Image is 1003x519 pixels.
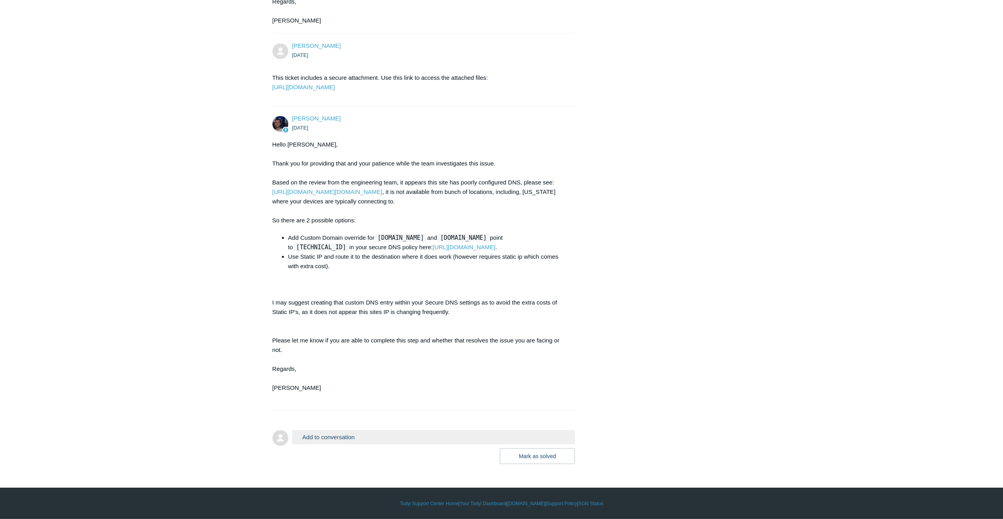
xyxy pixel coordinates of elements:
div: | | | | [272,500,731,507]
a: [DOMAIN_NAME] [507,500,545,507]
a: [PERSON_NAME] [292,42,341,49]
a: Todyl Support Center Home [400,500,458,507]
a: [URL][DOMAIN_NAME] [272,84,335,90]
button: Add to conversation [292,430,575,444]
time: 08/27/2025, 08:07 [292,52,308,58]
span: Jacob Barry [292,42,341,49]
p: This ticket includes a secure attachment. Use this link to access the attached files: [272,73,567,92]
time: 08/29/2025, 08:42 [292,125,308,131]
a: [URL][DOMAIN_NAME] [433,244,495,250]
code: [TECHNICAL_ID] [294,243,348,251]
a: [URL][DOMAIN_NAME][DOMAIN_NAME] [272,188,382,195]
li: Use Static IP and route it to the destination where it does work (however requires static ip whic... [288,252,567,271]
a: [PERSON_NAME] [292,115,341,122]
div: Hello [PERSON_NAME], Thank you for providing that and your patience while the team investigates t... [272,140,567,402]
code: [DOMAIN_NAME] [375,234,426,242]
a: Your Todyl Dashboard [459,500,506,507]
button: Mark as solved [500,448,575,464]
li: Add Custom Domain override for and point to in your secure DNS policy here: . [288,233,567,252]
span: Connor Davis [292,115,341,122]
a: SGN Status [578,500,603,507]
code: [DOMAIN_NAME] [438,234,489,242]
a: Support Policy [546,500,577,507]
